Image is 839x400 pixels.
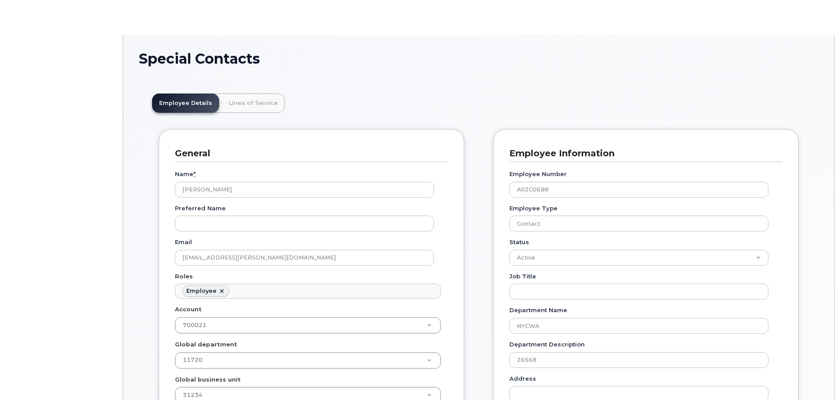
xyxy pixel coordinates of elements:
label: Account [175,305,202,314]
label: Preferred Name [175,204,226,213]
label: Job Title [509,272,536,281]
label: Department Description [509,340,585,349]
label: Roles [175,272,193,281]
h3: Employee Information [509,148,776,159]
a: 700021 [175,317,441,333]
div: Employee [186,288,217,295]
label: Employee Number [509,170,567,178]
a: 11720 [175,353,441,368]
span: 31234 [183,392,203,398]
label: Department Name [509,306,567,314]
h3: General [175,148,441,159]
abbr: required [193,170,196,177]
label: Global business unit [175,375,241,384]
a: Employee Details [152,94,219,113]
label: Employee Type [509,204,558,213]
a: Lines of Service [222,94,285,113]
label: Name [175,170,196,178]
label: Address [509,375,536,383]
label: Email [175,238,192,246]
span: 11720 [183,357,203,363]
label: Global department [175,340,237,349]
h1: Special Contacts [139,51,818,66]
span: 700021 [183,322,206,328]
label: Status [509,238,529,246]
